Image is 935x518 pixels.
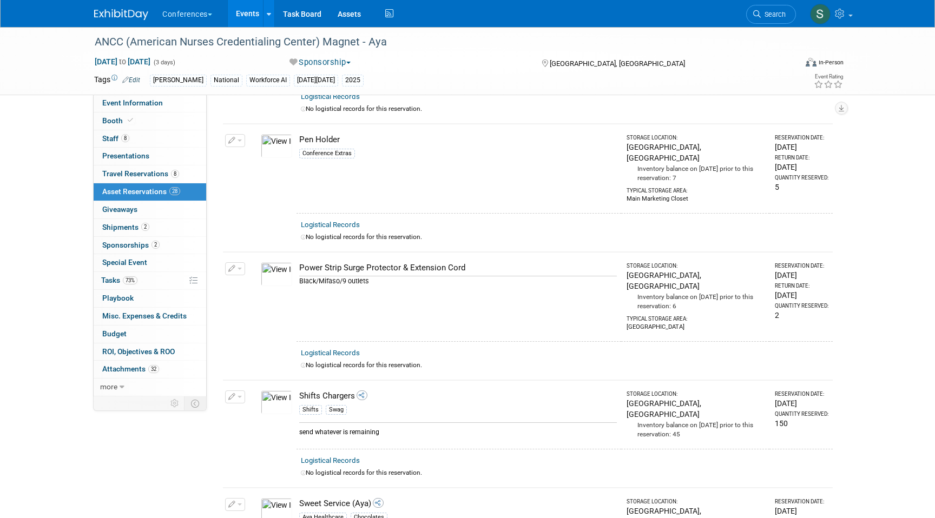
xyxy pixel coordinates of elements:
span: 73% [123,276,137,284]
span: 8 [121,134,129,142]
a: Playbook [94,290,206,307]
a: ROI, Objectives & ROO [94,343,206,361]
span: Event Information [102,98,163,107]
a: Misc. Expenses & Credits [94,308,206,325]
span: Search [761,10,786,18]
div: [DATE] [775,398,828,409]
span: 8 [171,170,179,178]
div: Workforce AI [246,75,290,86]
div: National [210,75,242,86]
div: send whatever is remaining [299,422,617,437]
span: Special Event [102,258,147,267]
span: Staff [102,134,129,143]
div: Quantity Reserved: [775,174,828,182]
span: 28 [169,187,180,195]
span: Giveaways [102,205,137,214]
span: to [117,57,128,66]
div: Sweet Service (Aya) [299,498,617,509]
div: Conference Extras [299,149,355,158]
div: Inventory balance on [DATE] prior to this reservation: 6 [627,291,765,311]
td: Toggle Event Tabs [185,396,207,410]
div: ANCC (American Nurses Credentialing Center) Magnet - Aya [91,32,780,52]
div: Storage Location: [627,498,765,506]
a: Asset Reservations28 [94,183,206,201]
span: 32 [148,365,159,373]
i: Booth reservation complete [128,117,133,123]
div: Pen Holder [299,134,617,145]
span: [DATE] [DATE] [94,57,151,67]
div: 5 [775,182,828,192]
div: Typical Storage Area: [627,183,765,195]
div: No logistical records for this reservation. [301,361,828,370]
span: Sponsorships [102,241,160,249]
div: Storage Location: [627,390,765,398]
div: Inventory balance on [DATE] prior to this reservation: 45 [627,420,765,439]
a: Edit [122,76,140,84]
a: Budget [94,326,206,343]
div: Event Format [732,56,844,72]
span: [GEOGRAPHIC_DATA], [GEOGRAPHIC_DATA] [550,59,685,68]
td: Personalize Event Tab Strip [166,396,185,410]
img: Format-Inperson.png [806,58,817,67]
a: Logistical Records [301,92,360,101]
div: Inventory balance on [DATE] prior to this reservation: 7 [627,163,765,183]
div: Reservation Date: [775,262,828,270]
div: Swag [326,405,347,415]
span: more [100,382,117,391]
div: Shifts [299,405,322,415]
div: 150 [775,418,828,429]
a: Search [746,5,796,24]
div: Event Rating [814,74,843,79]
a: Booth [94,112,206,130]
a: Giveaways [94,201,206,218]
img: View Images [261,262,292,286]
a: Special Event [94,254,206,271]
div: Return Date: [775,154,828,162]
a: Attachments32 [94,361,206,378]
div: No logistical records for this reservation. [301,233,828,242]
a: Presentations [94,148,206,165]
span: Presentations [102,151,149,160]
span: Misc. Expenses & Credits [102,311,187,320]
div: Typical Storage Area: [627,311,765,323]
div: [DATE] [775,506,828,516]
a: Tasks73% [94,272,206,289]
span: Budget [102,329,127,338]
span: Attachments [102,364,159,373]
div: Return Date: [775,282,828,290]
div: [DATE] [775,162,828,172]
a: Shipments2 [94,219,206,236]
span: 2 [141,223,149,231]
div: Shifts Chargers [299,390,617,402]
img: View Images [261,390,292,414]
span: (3 days) [153,59,175,66]
span: Shipments [102,223,149,231]
span: Asset Reservations [102,187,180,196]
div: [DATE] [775,142,828,152]
a: Sponsorships2 [94,237,206,254]
span: Tasks [101,276,137,284]
span: Playbook [102,294,134,302]
a: more [94,378,206,396]
div: Reservation Date: [775,498,828,506]
div: [DATE][DATE] [294,75,338,86]
span: Booth [102,116,135,125]
a: Logistical Records [301,221,360,229]
div: [DATE] [775,270,828,281]
a: Staff8 [94,130,206,148]
div: [GEOGRAPHIC_DATA] [627,323,765,331]
div: Reservation Date: [775,390,828,398]
div: [GEOGRAPHIC_DATA], [GEOGRAPHIC_DATA] [627,142,765,163]
img: View Images [261,134,292,158]
div: No logistical records for this reservation. [301,468,828,477]
div: Power Strip Surge Protector & Extension Cord [299,262,617,274]
a: Logistical Records [301,349,360,357]
span: ROI, Objectives & ROO [102,347,175,356]
div: [DATE] [775,290,828,301]
div: No logistical records for this reservation. [301,104,828,114]
div: Reservation Date: [775,134,828,142]
a: Event Information [94,95,206,112]
div: 2025 [342,75,364,86]
div: Storage Location: [627,134,765,142]
div: 2 [775,310,828,321]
